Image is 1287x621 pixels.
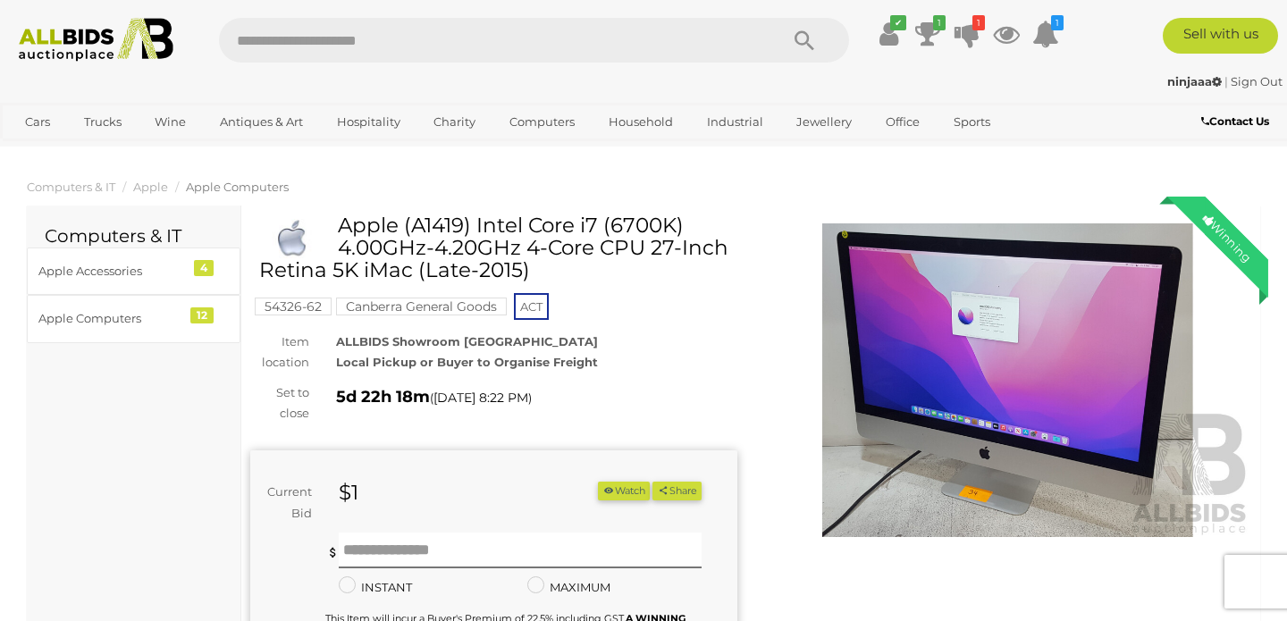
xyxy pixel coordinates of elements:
a: Sports [942,107,1002,137]
div: Apple Computers [38,308,186,329]
div: 12 [190,307,214,323]
a: Computers [498,107,586,137]
strong: 5d 22h 18m [336,387,430,407]
a: 1 [1032,18,1059,50]
b: Contact Us [1201,114,1269,128]
a: Charity [422,107,487,137]
span: [DATE] 8:22 PM [433,390,528,406]
div: Current Bid [250,482,325,524]
strong: Local Pickup or Buyer to Organise Freight [336,355,598,369]
a: ninjaaa [1167,74,1224,88]
label: INSTANT [339,577,412,598]
i: 1 [933,15,946,30]
strong: $1 [339,480,358,505]
a: Jewellery [785,107,863,137]
h2: Computers & IT [45,226,223,246]
a: Office [874,107,931,137]
div: 4 [194,260,214,276]
div: Set to close [237,382,323,424]
a: Contact Us [1201,112,1274,131]
a: Computers & IT [27,180,115,194]
a: Sign Out [1231,74,1283,88]
button: Watch [598,482,650,500]
a: Sell with us [1163,18,1278,54]
a: Industrial [695,107,775,137]
a: Cars [13,107,62,137]
button: Search [760,18,849,63]
a: Apple Computers 12 [27,295,240,342]
i: ✔ [890,15,906,30]
span: ( ) [430,390,532,405]
i: 1 [1051,15,1064,30]
span: | [1224,74,1228,88]
a: Apple Accessories 4 [27,248,240,295]
a: Hospitality [325,107,412,137]
img: Apple (A1419) Intel Core i7 (6700K) 4.00GHz-4.20GHz 4-Core CPU 27-Inch Retina 5K iMac (Late-2015) [259,219,324,258]
div: Winning [1186,197,1268,279]
span: ACT [514,293,549,320]
mark: 54326-62 [255,298,332,315]
strong: ninjaaa [1167,74,1222,88]
i: 1 [972,15,985,30]
div: Item location [237,331,323,373]
a: Antiques & Art [208,107,315,137]
strong: ALLBIDS Showroom [GEOGRAPHIC_DATA] [336,334,598,348]
h1: Apple (A1419) Intel Core i7 (6700K) 4.00GHz-4.20GHz 4-Core CPU 27-Inch Retina 5K iMac (Late-2015) [259,214,733,282]
img: Apple (A1419) Intel Core i7 (6700K) 4.00GHz-4.20GHz 4-Core CPU 27-Inch Retina 5K iMac (Late-2015) [764,223,1251,537]
a: 1 [954,18,980,50]
img: Allbids.com.au [10,18,183,62]
li: Watch this item [598,482,650,500]
label: MAXIMUM [527,577,610,598]
a: Apple Computers [186,180,289,194]
a: 1 [914,18,941,50]
a: Canberra General Goods [336,299,507,314]
a: ✔ [875,18,902,50]
a: Wine [143,107,198,137]
a: Apple [133,180,168,194]
button: Share [652,482,702,500]
div: Apple Accessories [38,261,186,281]
a: Household [597,107,685,137]
a: 54326-62 [255,299,332,314]
a: Trucks [72,107,133,137]
mark: Canberra General Goods [336,298,507,315]
a: [GEOGRAPHIC_DATA] [13,137,164,166]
